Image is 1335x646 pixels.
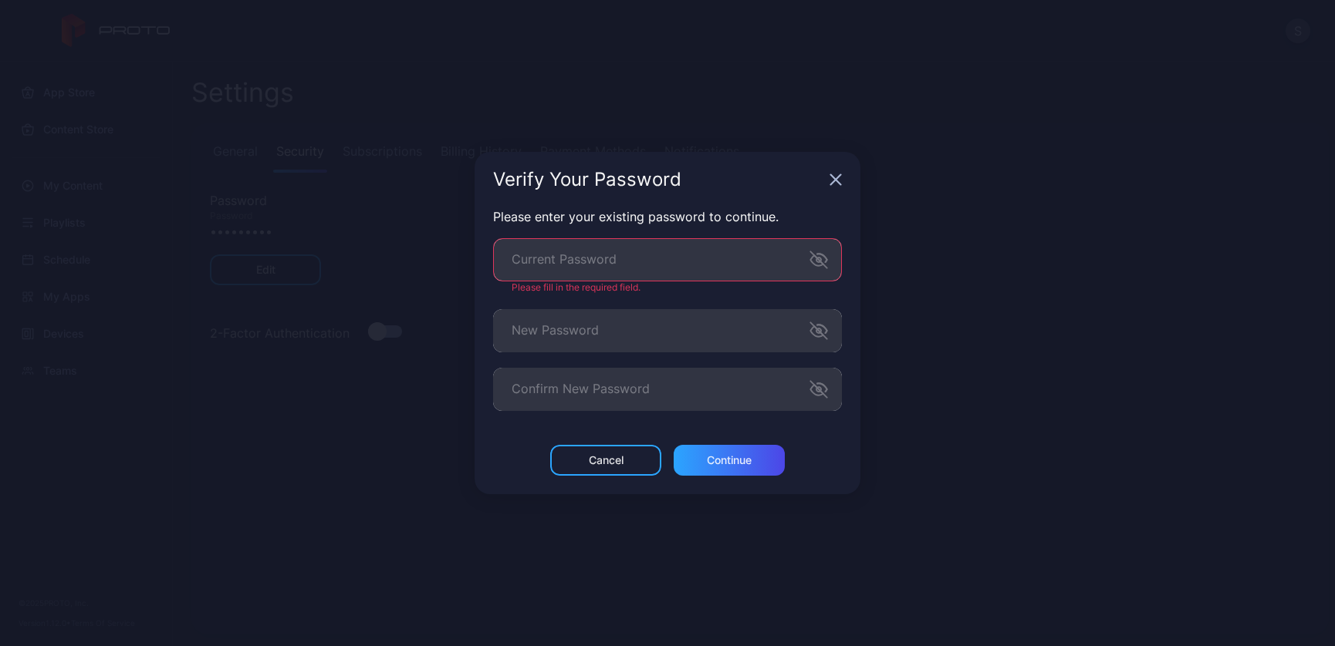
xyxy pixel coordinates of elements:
button: New Password [809,321,828,340]
div: Cancel [589,454,624,466]
button: Continue [674,445,785,476]
button: Cancel [550,445,661,476]
button: Confirm New Password [809,380,828,399]
input: New Password [493,309,842,352]
div: Continue [707,454,752,466]
div: Verify Your Password [493,170,823,189]
p: Please enter your existing password to continue. [493,207,842,226]
input: Confirm New Password [493,368,842,411]
div: Please fill in the required field. [493,281,842,294]
button: Current Password [809,251,828,269]
input: Current Password [493,238,842,281]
